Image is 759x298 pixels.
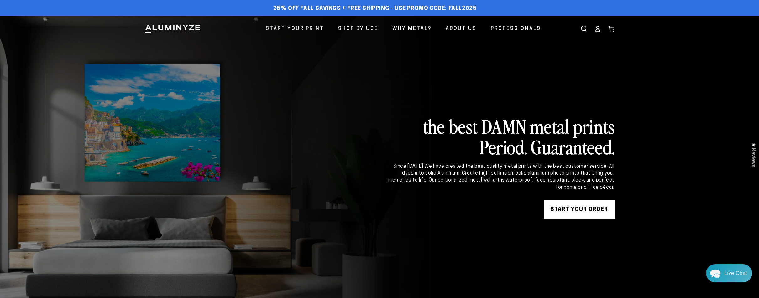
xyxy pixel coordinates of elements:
div: Click to open Judge.me floating reviews tab [747,137,759,172]
img: Marie J [59,9,75,26]
div: Contact Us Directly [724,264,747,282]
span: Shop By Use [338,24,378,33]
h2: the best DAMN metal prints Period. Guaranteed. [387,116,615,157]
summary: Search our site [577,22,591,36]
img: Helga [72,9,88,26]
a: Why Metal? [388,21,436,37]
span: We run on [48,180,85,183]
span: Start Your Print [266,24,324,33]
span: 25% off FALL Savings + Free Shipping - Use Promo Code: FALL2025 [273,5,477,12]
a: Start Your Print [261,21,329,37]
span: Re:amaze [67,178,85,183]
span: Professionals [491,24,541,33]
div: Since [DATE] We have created the best quality metal prints with the best customer service. All dy... [387,163,615,191]
span: Why Metal? [392,24,432,33]
img: John [45,9,62,26]
a: Leave A Message [41,189,92,199]
div: Chat widget toggle [706,264,752,282]
a: About Us [441,21,481,37]
a: START YOUR Order [544,200,615,219]
img: Aluminyze [144,24,201,33]
a: Professionals [486,21,546,37]
span: About Us [446,24,477,33]
a: Shop By Use [333,21,383,37]
span: Away until [DATE] [47,31,86,36]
